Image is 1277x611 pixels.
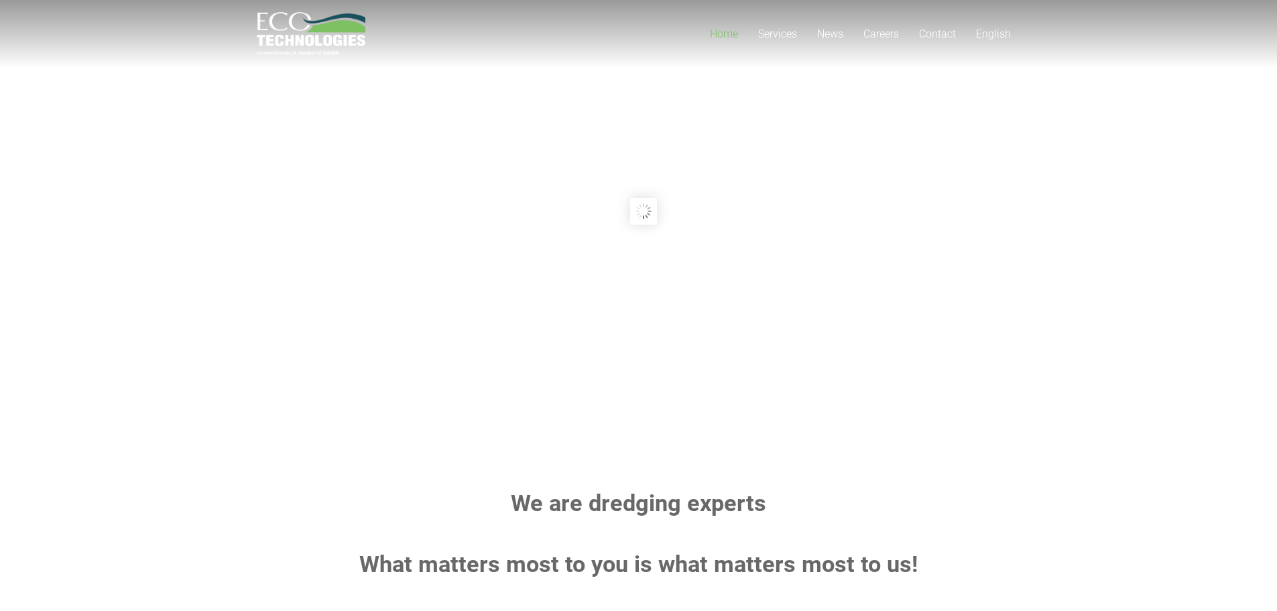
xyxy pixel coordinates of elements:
span: News [817,27,843,40]
strong: We are dredging experts [511,490,766,516]
span: Careers [863,27,899,40]
span: English [976,27,1011,40]
strong: What matters most to you is what matters most to us! [359,551,918,577]
a: logo_EcoTech_ASDR_RGB [257,12,366,56]
span: Services [758,27,797,40]
span: Home [710,27,738,40]
span: Contact [919,27,956,40]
